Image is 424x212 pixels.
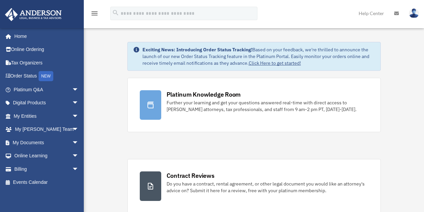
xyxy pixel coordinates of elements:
span: arrow_drop_down [72,123,85,137]
a: menu [90,12,99,17]
div: Contract Reviews [167,171,215,180]
div: Platinum Knowledge Room [167,90,241,99]
a: Online Ordering [5,43,89,56]
span: arrow_drop_down [72,149,85,163]
a: Tax Organizers [5,56,89,69]
a: Platinum Knowledge Room Further your learning and get your questions answered real-time with dire... [127,78,381,132]
div: NEW [39,71,53,81]
div: Further your learning and get your questions answered real-time with direct access to [PERSON_NAM... [167,99,368,113]
div: Based on your feedback, we're thrilled to announce the launch of our new Order Status Tracking fe... [142,46,375,66]
a: Events Calendar [5,176,89,189]
span: arrow_drop_down [72,83,85,97]
a: Online Learningarrow_drop_down [5,149,89,163]
img: User Pic [409,8,419,18]
a: My [PERSON_NAME] Teamarrow_drop_down [5,123,89,136]
a: Home [5,30,85,43]
a: Order StatusNEW [5,69,89,83]
span: arrow_drop_down [72,109,85,123]
span: arrow_drop_down [72,96,85,110]
a: Digital Productsarrow_drop_down [5,96,89,110]
a: Billingarrow_drop_down [5,162,89,176]
span: arrow_drop_down [72,136,85,150]
a: My Entitiesarrow_drop_down [5,109,89,123]
i: menu [90,9,99,17]
a: Platinum Q&Aarrow_drop_down [5,83,89,96]
a: Click Here to get started! [249,60,301,66]
div: Do you have a contract, rental agreement, or other legal document you would like an attorney's ad... [167,180,368,194]
span: arrow_drop_down [72,162,85,176]
strong: Exciting News: Introducing Order Status Tracking! [142,47,252,53]
img: Anderson Advisors Platinum Portal [3,8,64,21]
a: My Documentsarrow_drop_down [5,136,89,149]
i: search [112,9,119,16]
